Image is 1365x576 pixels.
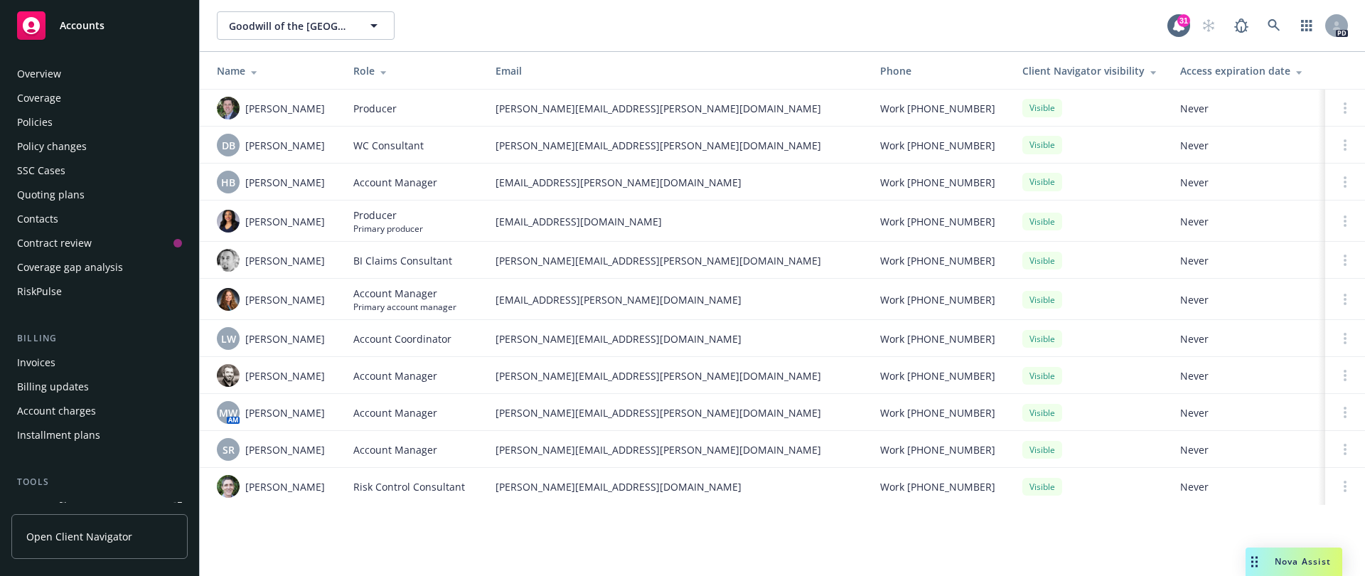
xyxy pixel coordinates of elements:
[221,175,235,190] span: HB
[1022,404,1062,422] div: Visible
[353,286,456,301] span: Account Manager
[1022,441,1062,459] div: Visible
[221,331,236,346] span: LW
[11,400,188,422] a: Account charges
[11,208,188,230] a: Contacts
[1180,63,1314,78] div: Access expiration date
[11,424,188,447] a: Installment plans
[1180,405,1314,420] span: Never
[217,288,240,311] img: photo
[11,135,188,158] a: Policy changes
[1180,138,1314,153] span: Never
[245,405,325,420] span: [PERSON_NAME]
[1177,14,1190,27] div: 31
[880,479,995,494] span: Work [PHONE_NUMBER]
[880,405,995,420] span: Work [PHONE_NUMBER]
[496,368,857,383] span: [PERSON_NAME][EMAIL_ADDRESS][PERSON_NAME][DOMAIN_NAME]
[11,256,188,279] a: Coverage gap analysis
[17,183,85,206] div: Quoting plans
[1292,11,1321,40] a: Switch app
[245,138,325,153] span: [PERSON_NAME]
[1180,442,1314,457] span: Never
[353,368,437,383] span: Account Manager
[245,479,325,494] span: [PERSON_NAME]
[11,331,188,346] div: Billing
[11,475,188,489] div: Tools
[245,368,325,383] span: [PERSON_NAME]
[496,405,857,420] span: [PERSON_NAME][EMAIL_ADDRESS][PERSON_NAME][DOMAIN_NAME]
[496,253,857,268] span: [PERSON_NAME][EMAIL_ADDRESS][PERSON_NAME][DOMAIN_NAME]
[1180,101,1314,116] span: Never
[1180,214,1314,229] span: Never
[245,442,325,457] span: [PERSON_NAME]
[1180,253,1314,268] span: Never
[219,405,237,420] span: MW
[1180,479,1314,494] span: Never
[880,214,995,229] span: Work [PHONE_NUMBER]
[1022,252,1062,270] div: Visible
[880,292,995,307] span: Work [PHONE_NUMBER]
[353,175,437,190] span: Account Manager
[245,175,325,190] span: [PERSON_NAME]
[1260,11,1288,40] a: Search
[496,331,857,346] span: [PERSON_NAME][EMAIL_ADDRESS][DOMAIN_NAME]
[880,63,1000,78] div: Phone
[1180,292,1314,307] span: Never
[1022,173,1062,191] div: Visible
[217,210,240,233] img: photo
[353,208,423,223] span: Producer
[11,232,188,255] a: Contract review
[245,292,325,307] span: [PERSON_NAME]
[11,183,188,206] a: Quoting plans
[17,111,53,134] div: Policies
[245,331,325,346] span: [PERSON_NAME]
[26,529,132,544] span: Open Client Navigator
[17,159,65,182] div: SSC Cases
[1022,291,1062,309] div: Visible
[17,135,87,158] div: Policy changes
[11,159,188,182] a: SSC Cases
[496,138,857,153] span: [PERSON_NAME][EMAIL_ADDRESS][PERSON_NAME][DOMAIN_NAME]
[17,375,89,398] div: Billing updates
[880,101,995,116] span: Work [PHONE_NUMBER]
[353,479,465,494] span: Risk Control Consultant
[217,11,395,40] button: Goodwill of the [GEOGRAPHIC_DATA]
[17,424,100,447] div: Installment plans
[17,256,123,279] div: Coverage gap analysis
[353,442,437,457] span: Account Manager
[1180,368,1314,383] span: Never
[1194,11,1223,40] a: Start snowing
[222,138,235,153] span: DB
[17,232,92,255] div: Contract review
[496,292,857,307] span: [EMAIL_ADDRESS][PERSON_NAME][DOMAIN_NAME]
[17,208,58,230] div: Contacts
[11,111,188,134] a: Policies
[353,223,423,235] span: Primary producer
[353,405,437,420] span: Account Manager
[1022,136,1062,154] div: Visible
[217,364,240,387] img: photo
[1275,555,1331,567] span: Nova Assist
[60,20,105,31] span: Accounts
[11,87,188,110] a: Coverage
[1246,548,1342,576] button: Nova Assist
[17,400,96,422] div: Account charges
[11,63,188,85] a: Overview
[353,253,452,268] span: BI Claims Consultant
[11,351,188,374] a: Invoices
[496,63,857,78] div: Email
[17,351,55,374] div: Invoices
[1022,330,1062,348] div: Visible
[17,495,77,518] div: Manage files
[496,214,857,229] span: [EMAIL_ADDRESS][DOMAIN_NAME]
[1022,367,1062,385] div: Visible
[880,138,995,153] span: Work [PHONE_NUMBER]
[1022,99,1062,117] div: Visible
[880,442,995,457] span: Work [PHONE_NUMBER]
[245,101,325,116] span: [PERSON_NAME]
[496,175,857,190] span: [EMAIL_ADDRESS][PERSON_NAME][DOMAIN_NAME]
[1180,331,1314,346] span: Never
[1180,175,1314,190] span: Never
[880,253,995,268] span: Work [PHONE_NUMBER]
[245,214,325,229] span: [PERSON_NAME]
